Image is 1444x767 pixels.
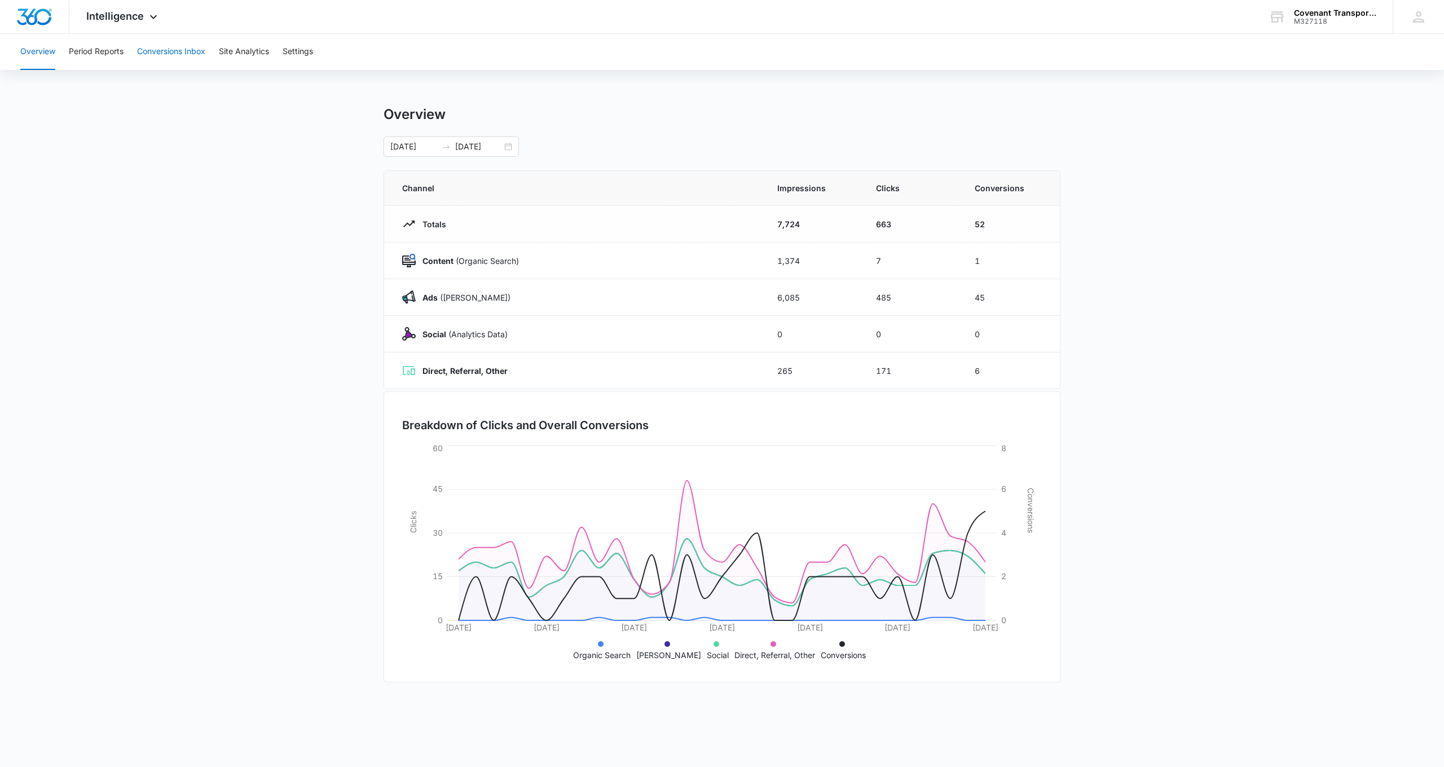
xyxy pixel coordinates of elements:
[422,329,446,339] strong: Social
[408,511,418,533] tspan: Clicks
[797,623,823,632] tspan: [DATE]
[1001,571,1006,581] tspan: 2
[422,256,454,266] strong: Content
[961,316,1060,352] td: 0
[433,484,443,493] tspan: 45
[69,34,124,70] button: Period Reports
[402,290,416,304] img: Ads
[961,243,1060,279] td: 1
[862,243,961,279] td: 7
[821,649,866,661] p: Conversions
[402,417,649,434] h3: Breakdown of Clicks and Overall Conversions
[777,182,849,194] span: Impressions
[621,623,647,632] tspan: [DATE]
[961,206,1060,243] td: 52
[442,142,451,151] span: swap-right
[1294,8,1376,17] div: account name
[764,352,862,389] td: 265
[1001,443,1006,453] tspan: 8
[1001,528,1006,537] tspan: 4
[862,316,961,352] td: 0
[390,140,437,153] input: Start date
[764,279,862,316] td: 6,085
[1026,488,1036,533] tspan: Conversions
[961,279,1060,316] td: 45
[442,142,451,151] span: to
[764,206,862,243] td: 7,724
[422,293,438,302] strong: Ads
[402,182,750,194] span: Channel
[707,649,729,661] p: Social
[20,34,55,70] button: Overview
[402,327,416,341] img: Social
[402,254,416,267] img: Content
[764,243,862,279] td: 1,374
[1001,484,1006,493] tspan: 6
[636,649,701,661] p: [PERSON_NAME]
[455,140,502,153] input: End date
[416,328,508,340] p: (Analytics Data)
[975,182,1042,194] span: Conversions
[416,218,446,230] p: Totals
[384,106,446,123] h1: Overview
[438,615,443,625] tspan: 0
[534,623,560,632] tspan: [DATE]
[961,352,1060,389] td: 6
[1294,17,1376,25] div: account id
[219,34,269,70] button: Site Analytics
[416,292,510,303] p: ([PERSON_NAME])
[884,623,910,632] tspan: [DATE]
[862,279,961,316] td: 485
[416,255,519,267] p: (Organic Search)
[862,352,961,389] td: 171
[862,206,961,243] td: 663
[876,182,948,194] span: Clicks
[573,649,631,661] p: Organic Search
[433,528,443,537] tspan: 30
[422,366,508,376] strong: Direct, Referral, Other
[433,443,443,453] tspan: 60
[972,623,998,632] tspan: [DATE]
[734,649,815,661] p: Direct, Referral, Other
[446,623,472,632] tspan: [DATE]
[709,623,735,632] tspan: [DATE]
[137,34,205,70] button: Conversions Inbox
[1001,615,1006,625] tspan: 0
[86,10,144,22] span: Intelligence
[764,316,862,352] td: 0
[283,34,313,70] button: Settings
[433,571,443,581] tspan: 15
